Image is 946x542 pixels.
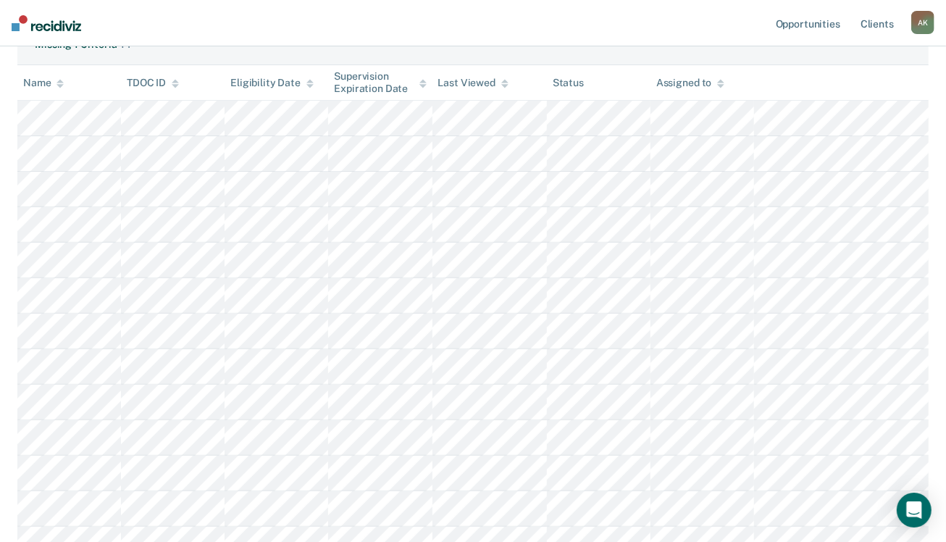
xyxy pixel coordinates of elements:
div: Last Viewed [438,77,508,89]
div: Open Intercom Messenger [897,493,932,528]
div: Eligibility Date [230,77,314,89]
div: Status [553,77,584,89]
button: AK [911,11,934,34]
div: TDOC ID [127,77,179,89]
img: Recidiviz [12,15,81,31]
div: Assigned to [656,77,724,89]
div: Supervision Expiration Date [334,70,426,95]
div: Name [23,77,64,89]
div: A K [911,11,934,34]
